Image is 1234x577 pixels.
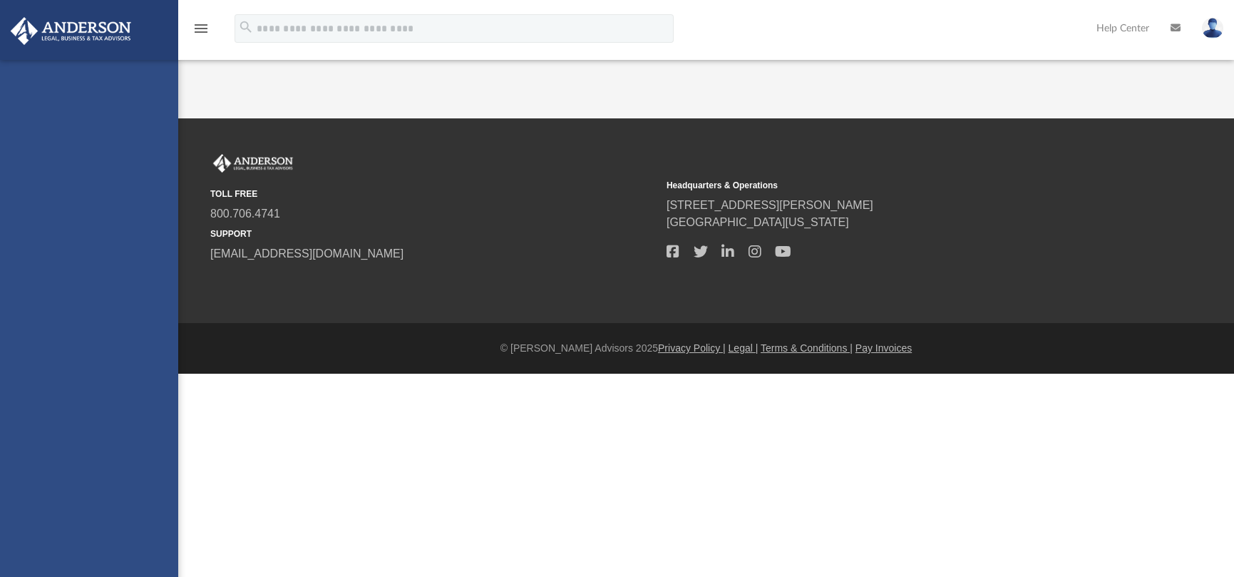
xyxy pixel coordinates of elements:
a: [EMAIL_ADDRESS][DOMAIN_NAME] [210,247,403,260]
a: Terms & Conditions | [761,342,853,354]
img: User Pic [1202,18,1223,39]
img: Anderson Advisors Platinum Portal [210,154,296,173]
small: TOLL FREE [210,188,657,200]
div: © [PERSON_NAME] Advisors 2025 [178,341,1234,356]
small: Headquarters & Operations [667,179,1113,192]
a: Pay Invoices [855,342,912,354]
a: Legal | [729,342,759,354]
img: Anderson Advisors Platinum Portal [6,17,135,45]
i: search [238,19,254,35]
a: [GEOGRAPHIC_DATA][US_STATE] [667,216,849,228]
a: [STREET_ADDRESS][PERSON_NAME] [667,199,873,211]
i: menu [192,20,210,37]
a: menu [192,27,210,37]
a: 800.706.4741 [210,208,280,220]
a: Privacy Policy | [658,342,726,354]
small: SUPPORT [210,228,657,240]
